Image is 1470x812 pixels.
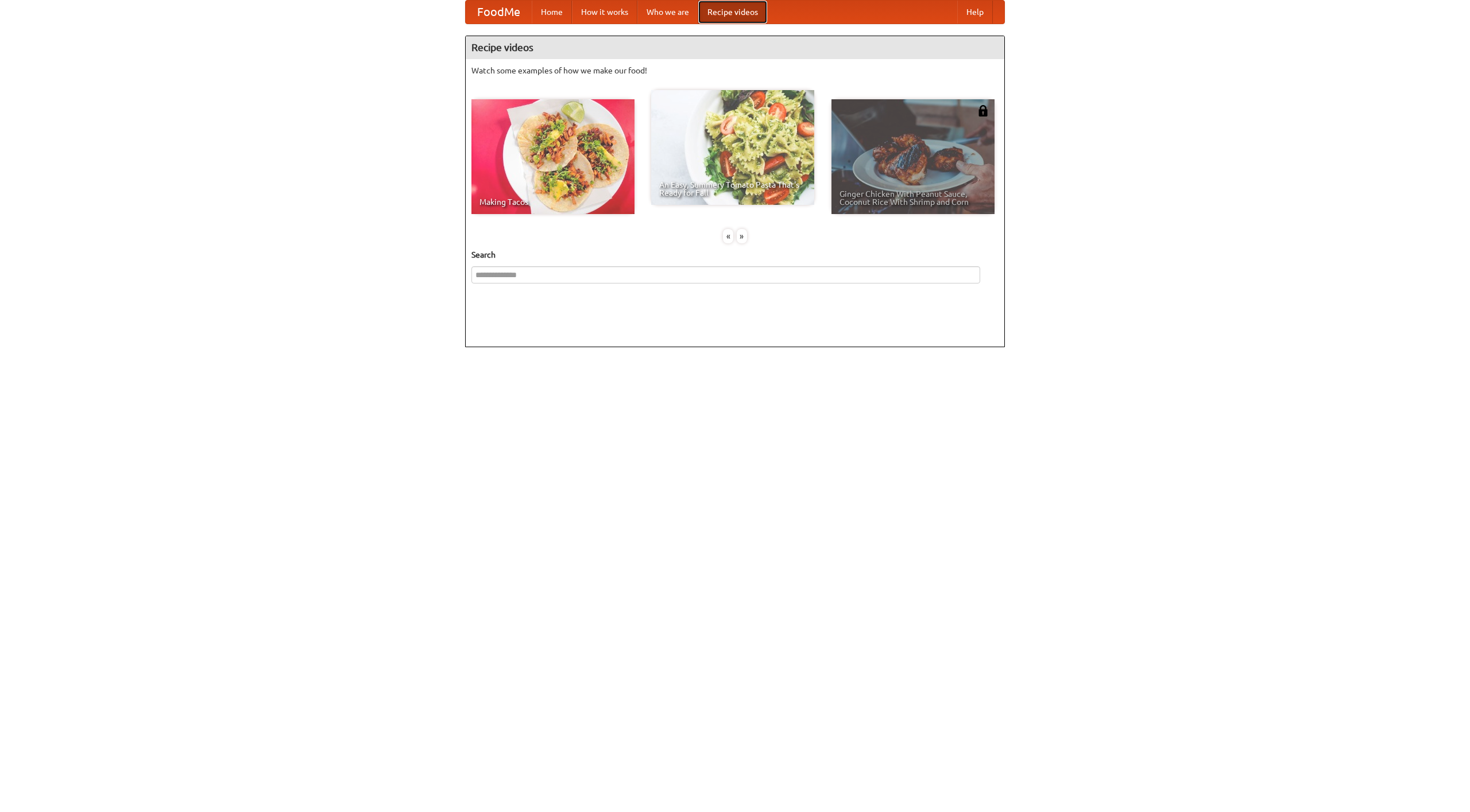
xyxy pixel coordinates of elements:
a: Help [957,1,993,24]
span: Making Tacos [479,198,626,206]
a: Who we are [637,1,698,24]
a: Home [532,1,572,24]
a: FoodMe [466,1,532,24]
span: An Easy, Summery Tomato Pasta That's Ready for Fall [659,181,806,197]
a: How it works [572,1,637,24]
div: » [737,229,747,243]
a: Recipe videos [698,1,767,24]
div: « [723,229,733,243]
h5: Search [471,249,999,261]
a: Making Tacos [471,99,635,214]
img: 483408.png [977,105,989,116]
a: An Easy, Summery Tomato Pasta That's Ready for Fall [651,90,814,205]
p: Watch some examples of how we make our food! [471,65,999,76]
h4: Recipe videos [466,36,1004,59]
